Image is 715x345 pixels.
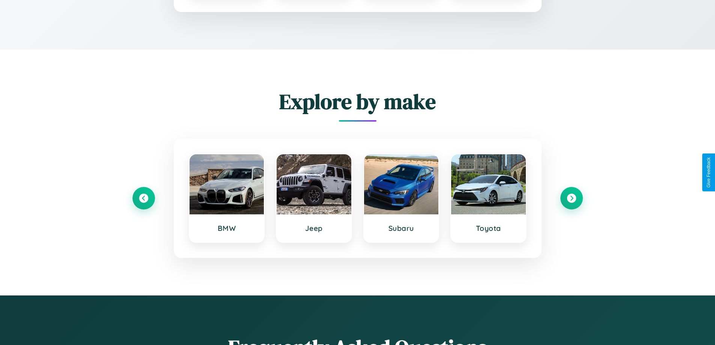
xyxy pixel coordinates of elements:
[197,224,257,233] h3: BMW
[459,224,518,233] h3: Toyota
[132,87,583,116] h2: Explore by make
[372,224,431,233] h3: Subaru
[284,224,344,233] h3: Jeep
[706,157,711,188] div: Give Feedback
